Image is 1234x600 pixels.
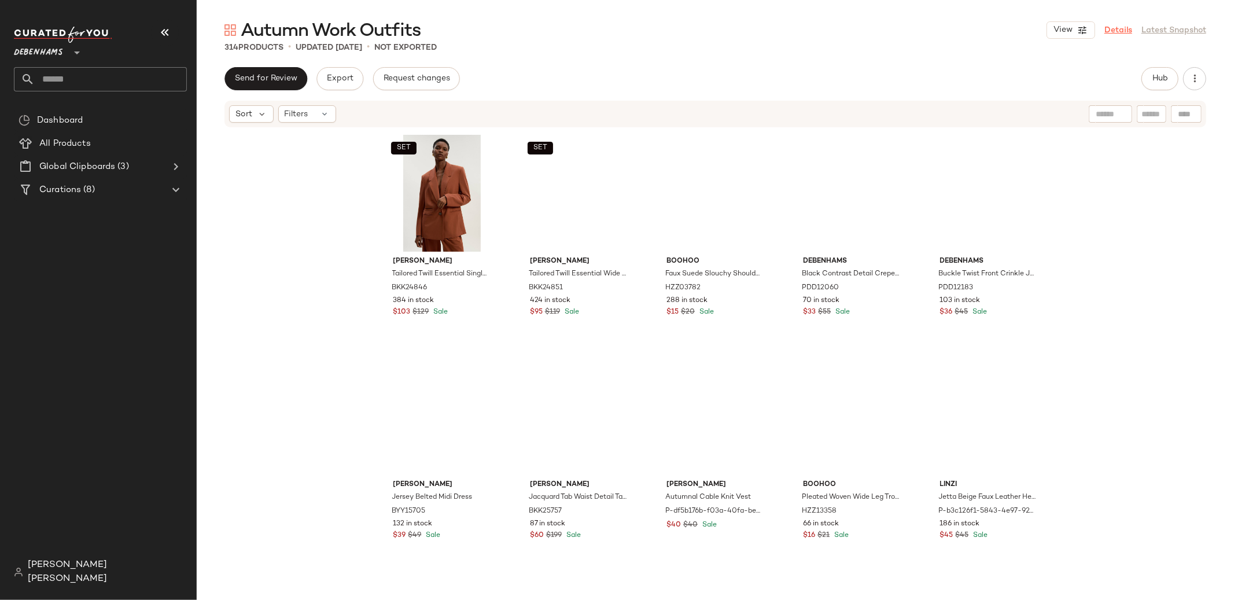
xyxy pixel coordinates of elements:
[224,43,238,52] span: 314
[1152,74,1168,83] span: Hub
[392,283,428,293] span: BKK24846
[14,39,63,60] span: Debenhams
[393,480,491,490] span: [PERSON_NAME]
[28,558,187,586] span: [PERSON_NAME] [PERSON_NAME]
[818,307,831,318] span: $55
[939,492,1037,503] span: Jetta Beige Faux Leather Heeled Boot
[940,307,953,318] span: $36
[383,74,450,83] span: Request changes
[288,41,291,54] span: •
[940,296,981,306] span: 103 in stock
[115,160,128,174] span: (3)
[546,531,562,541] span: $199
[697,308,714,316] span: Sale
[235,108,252,120] span: Sort
[803,256,901,267] span: Debenhams
[408,531,422,541] span: $49
[392,506,426,517] span: BYY15705
[1104,24,1132,36] a: Details
[666,296,708,306] span: 288 in stock
[1053,25,1073,35] span: View
[665,283,701,293] span: HZZ03782
[374,42,437,54] p: Not Exported
[81,183,94,197] span: (8)
[1141,67,1178,90] button: Hub
[241,20,421,43] span: Autumn Work Outfits
[413,307,429,318] span: $129
[533,144,547,152] span: SET
[939,269,1037,279] span: Buckle Twist Front Crinkle Jersey Midi Dress
[530,307,543,318] span: $95
[234,74,297,83] span: Send for Review
[802,283,839,293] span: PDD12060
[955,307,968,318] span: $45
[666,480,764,490] span: [PERSON_NAME]
[939,283,974,293] span: PDD12183
[316,67,363,90] button: Export
[564,532,581,539] span: Sale
[529,269,627,279] span: Tailored Twill Essential Wide Leg Trouser
[665,492,751,503] span: Autumnal Cable Knit Vest
[803,519,839,529] span: 66 in stock
[529,283,563,293] span: BKK24851
[39,160,115,174] span: Global Clipboards
[833,308,850,316] span: Sale
[803,296,839,306] span: 70 in stock
[39,183,81,197] span: Curations
[14,27,112,43] img: cfy_white_logo.C9jOOHJF.svg
[817,531,830,541] span: $21
[326,74,353,83] span: Export
[956,531,969,541] span: $45
[373,67,460,90] button: Request changes
[224,42,283,54] div: Products
[393,519,433,529] span: 132 in stock
[224,24,236,36] img: svg%3e
[530,531,544,541] span: $60
[803,480,901,490] span: boohoo
[39,137,91,150] span: All Products
[940,480,1038,490] span: Linzi
[666,256,764,267] span: boohoo
[971,532,988,539] span: Sale
[393,307,411,318] span: $103
[681,307,695,318] span: $20
[530,480,628,490] span: [PERSON_NAME]
[665,506,763,517] span: P-df5b176b-f03a-40fa-be49-5c1b81633784
[529,506,562,517] span: BKK25757
[939,506,1037,517] span: P-b3c126f1-5843-4e97-9241-b22f44b750ea
[396,144,411,152] span: SET
[14,568,23,577] img: svg%3e
[940,256,1038,267] span: Debenhams
[666,307,679,318] span: $15
[393,531,406,541] span: $39
[530,519,565,529] span: 87 in stock
[683,520,698,531] span: $40
[803,307,816,318] span: $33
[940,531,953,541] span: $45
[37,114,83,127] span: Dashboard
[19,115,30,126] img: svg%3e
[392,492,473,503] span: Jersey Belted Midi Dress
[392,269,490,279] span: Tailored Twill Essential Single Breasted Oversized Blazer
[529,492,627,503] span: Jacquard Tab Waist Detail Tailored Midi Dress
[285,108,308,120] span: Filters
[1047,21,1095,39] button: View
[802,269,900,279] span: Black Contrast Detail Crepe Column Dress
[832,532,849,539] span: Sale
[530,256,628,267] span: [PERSON_NAME]
[802,492,900,503] span: Pleated Woven Wide Leg Trouser
[562,308,579,316] span: Sale
[393,256,491,267] span: [PERSON_NAME]
[391,142,417,154] button: SET
[296,42,362,54] p: updated [DATE]
[940,519,980,529] span: 186 in stock
[393,296,434,306] span: 384 in stock
[971,308,988,316] span: Sale
[367,41,370,54] span: •
[528,142,553,154] button: SET
[803,531,815,541] span: $16
[432,308,448,316] span: Sale
[700,521,717,529] span: Sale
[802,506,837,517] span: HZZ13358
[545,307,560,318] span: $119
